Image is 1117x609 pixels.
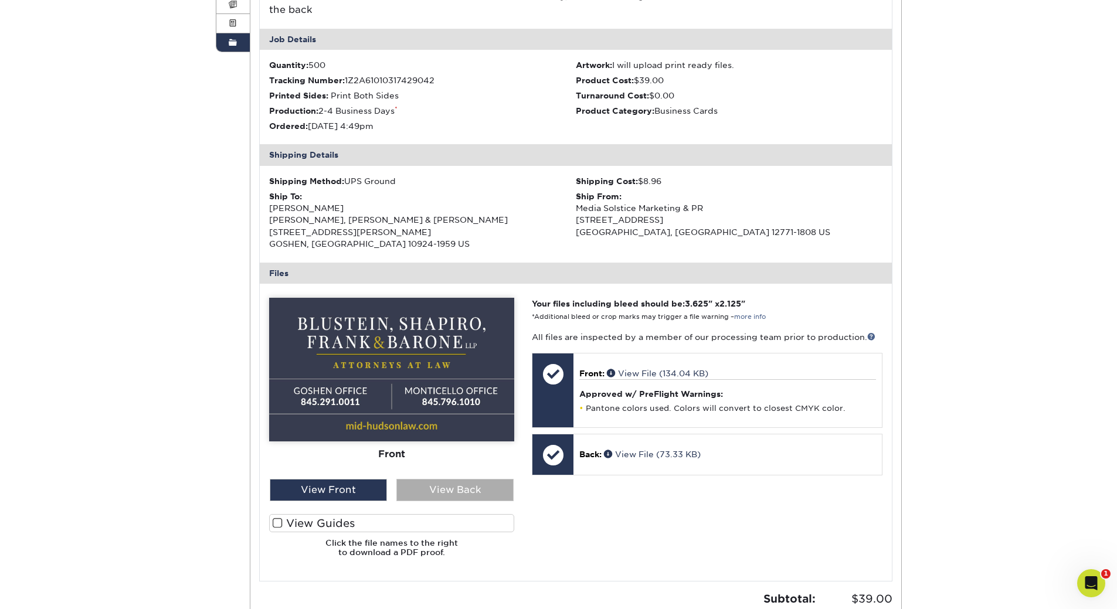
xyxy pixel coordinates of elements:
[1101,569,1111,579] span: 1
[576,175,882,187] div: $8.96
[576,91,649,100] strong: Turnaround Cost:
[396,479,514,501] div: View Back
[269,91,328,100] strong: Printed Sides:
[576,176,638,186] strong: Shipping Cost:
[576,106,654,115] strong: Product Category:
[685,299,708,308] span: 3.625
[260,263,892,284] div: Files
[331,91,399,100] span: Print Both Sides
[819,591,892,607] span: $39.00
[345,76,434,85] span: 1Z2A61010317429042
[269,120,576,132] li: [DATE] 4:49pm
[1077,569,1105,597] iframe: Intercom live chat
[576,190,882,239] div: Media Solstice Marketing & PR [STREET_ADDRESS] [GEOGRAPHIC_DATA], [GEOGRAPHIC_DATA] 12771-1808 US
[260,29,892,50] div: Job Details
[576,76,634,85] strong: Product Cost:
[719,299,741,308] span: 2.125
[576,60,612,70] strong: Artwork:
[269,538,514,567] h6: Click the file names to the right to download a PDF proof.
[579,450,602,459] span: Back:
[576,74,882,86] li: $39.00
[269,59,576,71] li: 500
[260,144,892,165] div: Shipping Details
[269,190,576,250] div: [PERSON_NAME] [PERSON_NAME], [PERSON_NAME] & [PERSON_NAME] [STREET_ADDRESS][PERSON_NAME] GOSHEN, ...
[269,176,344,186] strong: Shipping Method:
[532,299,745,308] strong: Your files including bleed should be: " x "
[576,105,882,117] li: Business Cards
[576,192,622,201] strong: Ship From:
[269,121,308,131] strong: Ordered:
[576,90,882,101] li: $0.00
[579,403,875,413] li: Pantone colors used. Colors will convert to closest CMYK color.
[270,479,387,501] div: View Front
[269,441,514,467] div: Front
[269,76,345,85] strong: Tracking Number:
[576,59,882,71] li: I will upload print ready files.
[269,60,308,70] strong: Quantity:
[269,105,576,117] li: 2-4 Business Days
[269,175,576,187] div: UPS Ground
[269,514,514,532] label: View Guides
[579,369,605,378] span: Front:
[607,369,708,378] a: View File (134.04 KB)
[763,592,816,605] strong: Subtotal:
[532,331,882,343] p: All files are inspected by a member of our processing team prior to production.
[579,389,875,399] h4: Approved w/ PreFlight Warnings:
[604,450,701,459] a: View File (73.33 KB)
[734,313,766,321] a: more info
[269,106,318,115] strong: Production:
[532,313,766,321] small: *Additional bleed or crop marks may trigger a file warning –
[269,192,302,201] strong: Ship To:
